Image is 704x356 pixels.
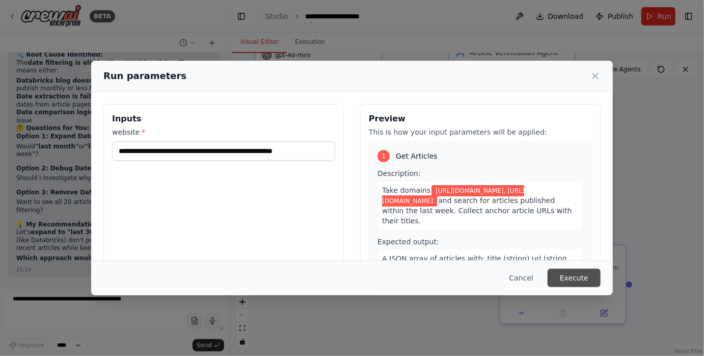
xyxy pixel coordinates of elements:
p: This is how your input parameters will be applied: [369,127,592,137]
span: Take domains [382,186,430,194]
h3: Inputs [112,113,335,125]
label: website [112,127,335,137]
span: Expected output: [377,238,439,246]
h2: Run parameters [103,69,186,83]
span: Description: [377,169,420,177]
button: Execute [548,269,601,287]
span: and search for articles published within the last week. Collect anchor article URLs with their ti... [382,196,572,225]
span: Variable: website [382,185,524,207]
div: 1 [377,150,390,162]
h3: Preview [369,113,592,125]
span: Get Articles [396,151,438,161]
button: Cancel [501,269,541,287]
span: A JSON array of articles with: title (string) url (string, fully qualified URL) [382,255,569,273]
